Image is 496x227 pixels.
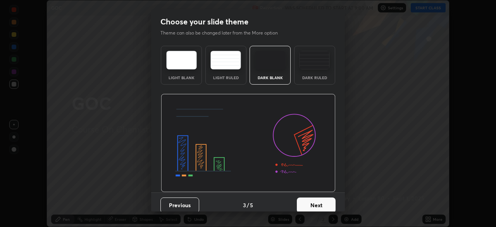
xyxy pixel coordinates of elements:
div: Light Blank [166,76,197,80]
p: Theme can also be changed later from the More option [160,29,286,36]
div: Dark Ruled [299,76,330,80]
img: lightTheme.e5ed3b09.svg [166,51,197,69]
button: Next [297,198,336,213]
img: lightRuledTheme.5fabf969.svg [210,51,241,69]
h4: / [247,201,249,209]
h4: 5 [250,201,253,209]
img: darkTheme.f0cc69e5.svg [255,51,286,69]
h2: Choose your slide theme [160,17,248,27]
div: Dark Blank [255,76,286,80]
div: Light Ruled [210,76,241,80]
button: Previous [160,198,199,213]
img: darkRuledTheme.de295e13.svg [299,51,330,69]
img: darkThemeBanner.d06ce4a2.svg [161,94,336,192]
h4: 3 [243,201,246,209]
